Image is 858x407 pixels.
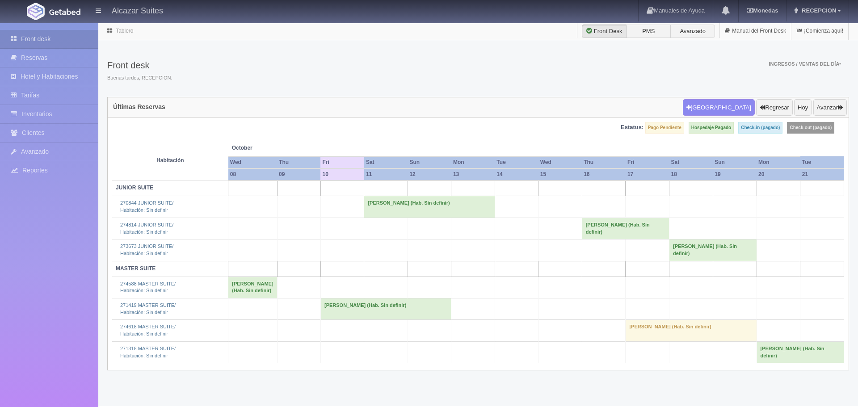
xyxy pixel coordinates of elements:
[495,168,538,180] th: 14
[720,22,791,40] a: Manual del Front Desk
[757,156,800,168] th: Mon
[757,341,844,363] td: [PERSON_NAME] (Hab. Sin definir)
[408,168,451,180] th: 12
[747,7,778,14] b: Monedas
[738,122,782,134] label: Check-in (pagado)
[320,168,364,180] th: 10
[228,277,277,298] td: [PERSON_NAME] (Hab. Sin definir)
[120,324,176,336] a: 274618 MASTER SUITE/Habitación: Sin definir
[799,7,836,14] span: RECEPCION
[364,196,495,218] td: [PERSON_NAME] (Hab. Sin definir)
[621,123,643,132] label: Estatus:
[120,222,173,235] a: 274814 JUNIOR SUITE/Habitación: Sin definir
[582,168,626,180] th: 16
[120,346,176,358] a: 271318 MASTER SUITE/Habitación: Sin definir
[408,156,451,168] th: Sun
[683,99,755,116] button: [GEOGRAPHIC_DATA]
[364,168,408,180] th: 11
[451,156,495,168] th: Mon
[232,144,317,152] span: October
[800,168,844,180] th: 21
[116,265,156,272] b: MASTER SUITE
[228,156,277,168] th: Wed
[277,168,320,180] th: 09
[813,99,847,116] button: Avanzar
[626,168,669,180] th: 17
[538,156,582,168] th: Wed
[626,320,757,341] td: [PERSON_NAME] (Hab. Sin definir)
[49,8,80,15] img: Getabed
[756,99,792,116] button: Regresar
[495,156,538,168] th: Tue
[670,25,715,38] label: Avanzado
[669,168,713,180] th: 18
[120,243,173,256] a: 273673 JUNIOR SUITE/Habitación: Sin definir
[794,99,812,116] button: Hoy
[120,302,176,315] a: 271419 MASTER SUITE/Habitación: Sin definir
[113,104,165,110] h4: Últimas Reservas
[582,25,627,38] label: Front Desk
[364,156,408,168] th: Sat
[107,75,172,82] span: Buenas tardes, RECEPCION.
[320,156,364,168] th: Fri
[669,239,757,261] td: [PERSON_NAME] (Hab. Sin definir)
[27,3,45,20] img: Getabed
[800,156,844,168] th: Tue
[116,185,153,191] b: JUNIOR SUITE
[120,281,176,294] a: 274588 MASTER SUITE/Habitación: Sin definir
[689,122,734,134] label: Hospedaje Pagado
[769,61,841,67] span: Ingresos / Ventas del día
[791,22,848,40] a: ¡Comienza aquí!
[451,168,495,180] th: 13
[757,168,800,180] th: 20
[626,156,669,168] th: Fri
[320,298,451,320] td: [PERSON_NAME] (Hab. Sin definir)
[538,168,582,180] th: 15
[713,168,757,180] th: 19
[645,122,684,134] label: Pago Pendiente
[120,200,173,213] a: 270844 JUNIOR SUITE/Habitación: Sin definir
[626,25,671,38] label: PMS
[107,60,172,70] h3: Front desk
[277,156,320,168] th: Thu
[228,168,277,180] th: 08
[713,156,757,168] th: Sun
[582,156,626,168] th: Thu
[156,157,184,164] strong: Habitación
[669,156,713,168] th: Sat
[787,122,834,134] label: Check-out (pagado)
[116,28,133,34] a: Tablero
[582,218,669,239] td: [PERSON_NAME] (Hab. Sin definir)
[112,4,163,16] h4: Alcazar Suites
